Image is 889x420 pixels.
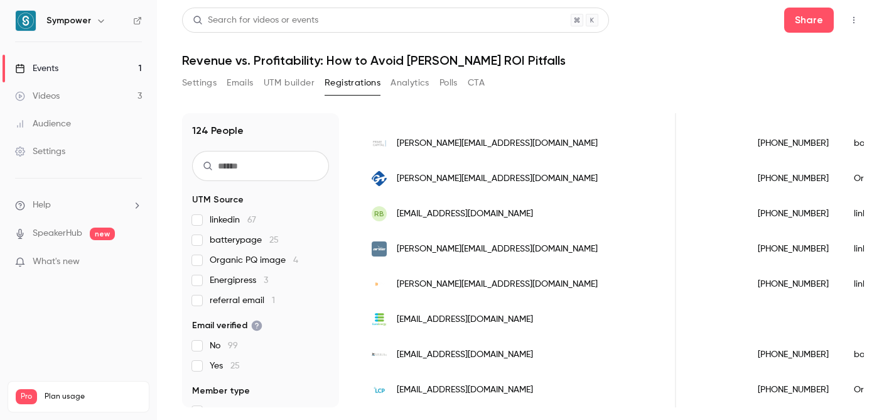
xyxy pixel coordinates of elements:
span: [EMAIL_ADDRESS][DOMAIN_NAME] [397,348,533,362]
h1: Revenue vs. Profitability: How to Avoid [PERSON_NAME] ROI Pitfalls [182,53,864,68]
h6: Sympower [46,14,91,27]
span: batterypage [210,234,279,246]
span: 25 [230,362,240,370]
span: Energipress [210,274,268,287]
button: UTM builder [264,73,315,93]
h1: 124 People [192,123,244,138]
img: lcp.com [372,382,387,397]
div: [PHONE_NUMBER] [745,267,841,302]
li: help-dropdown-opener [15,199,142,212]
span: [EMAIL_ADDRESS][DOMAIN_NAME] [397,313,533,326]
span: 25 [269,236,279,245]
div: Settings [15,145,65,158]
span: linkedin [210,214,256,226]
div: Search for videos or events [193,14,318,27]
span: 1 [272,296,275,305]
span: Email verified [192,319,262,332]
div: Videos [15,90,60,102]
div: [PHONE_NUMBER] [745,337,841,372]
span: UTM Source [192,194,244,206]
div: [PHONE_NUMBER] [745,231,841,267]
div: [PHONE_NUMBER] [745,196,841,231]
span: New [210,405,245,417]
span: Organic PQ image [210,254,298,267]
img: arsia.gr [372,347,387,362]
span: [PERSON_NAME][EMAIL_ADDRESS][DOMAIN_NAME] [397,278,598,291]
span: 99 [228,341,238,350]
img: primecapital-ag.com [372,136,387,151]
a: SpeakerHub [33,227,82,240]
img: Sympower [16,11,36,31]
span: Plan usage [45,392,141,402]
span: Yes [210,360,240,372]
button: Analytics [391,73,429,93]
span: No [210,340,238,352]
span: [EMAIL_ADDRESS][DOMAIN_NAME] [397,384,533,397]
button: Polls [439,73,458,93]
span: referral email [210,294,275,307]
iframe: Noticeable Trigger [127,257,142,268]
button: CTA [468,73,485,93]
img: euroenergy.com [372,312,387,327]
span: Member type [192,385,250,397]
img: arise.se [372,241,387,257]
span: 67 [247,216,256,224]
div: Audience [15,118,71,130]
span: [PERSON_NAME][EMAIL_ADDRESS][DOMAIN_NAME] [397,243,598,256]
div: Events [15,62,58,75]
span: [EMAIL_ADDRESS][DOMAIN_NAME] [397,207,533,221]
span: [PERSON_NAME][EMAIL_ADDRESS][DOMAIN_NAME] [397,137,598,150]
div: [PHONE_NUMBER] [745,126,841,161]
button: Registrations [325,73,380,93]
span: What's new [33,255,80,268]
div: [PHONE_NUMBER] [745,161,841,196]
button: Share [784,8,834,33]
span: 3 [264,276,268,285]
span: RB [374,208,384,219]
div: [PHONE_NUMBER] [745,372,841,407]
span: [PERSON_NAME][EMAIL_ADDRESS][DOMAIN_NAME] [397,172,598,185]
img: elinorbatteries.com [372,282,387,287]
button: Settings [182,73,217,93]
span: Help [33,199,51,212]
button: Emails [227,73,253,93]
span: 4 [293,256,298,265]
img: cmc-europe.eu [372,171,387,186]
span: Pro [16,389,37,404]
span: new [90,228,115,240]
span: 99 [235,407,245,416]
